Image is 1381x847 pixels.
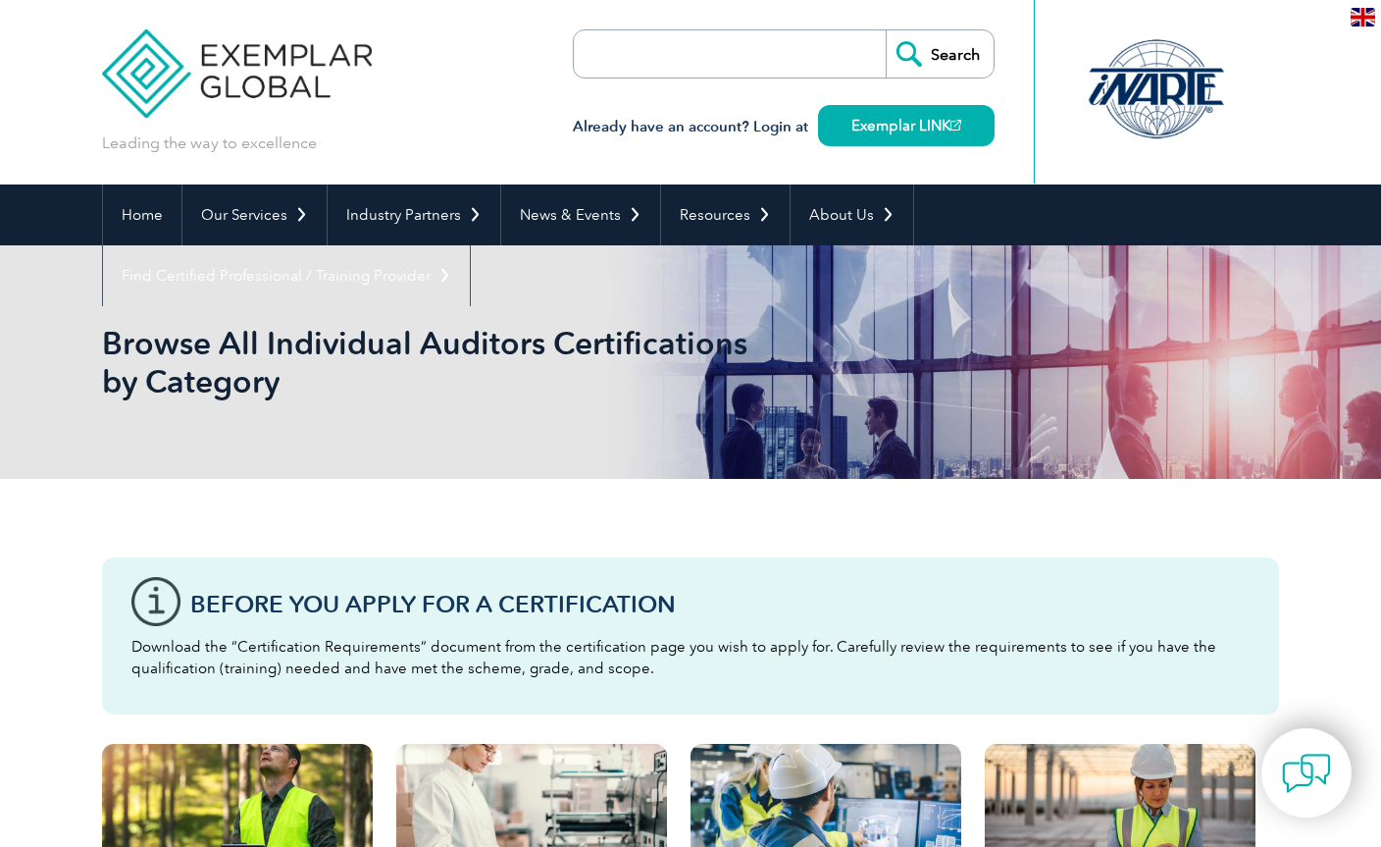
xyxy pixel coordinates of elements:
img: contact-chat.png [1282,749,1331,798]
a: Exemplar LINK [818,105,995,146]
a: Resources [661,185,790,245]
input: Search [886,30,994,78]
h3: Already have an account? Login at [573,115,995,139]
img: open_square.png [950,120,961,131]
a: Find Certified Professional / Training Provider [103,245,470,306]
a: News & Events [501,185,660,245]
img: en [1351,8,1375,26]
p: Download the “Certification Requirements” document from the certification page you wish to apply ... [131,636,1250,679]
a: About Us [791,185,913,245]
a: Home [103,185,181,245]
a: Our Services [182,185,327,245]
a: Industry Partners [328,185,500,245]
h1: Browse All Individual Auditors Certifications by Category [102,324,855,400]
p: Leading the way to excellence [102,132,317,154]
h3: Before You Apply For a Certification [190,592,1250,616]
